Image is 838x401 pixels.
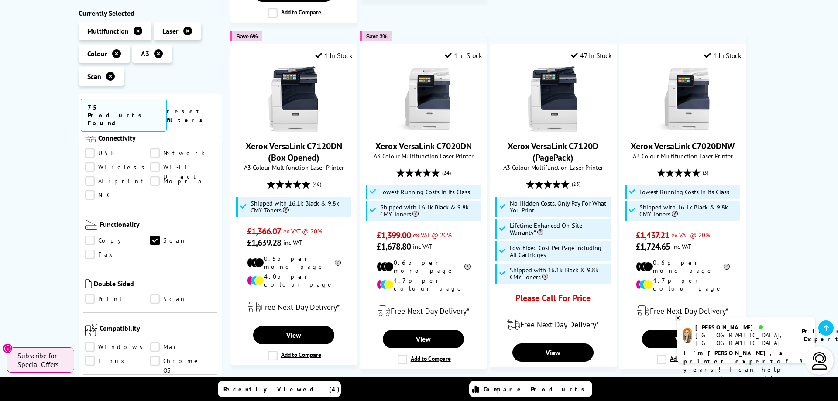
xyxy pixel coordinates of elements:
[366,33,387,40] span: Save 3%
[377,277,471,292] li: 4.7p per colour page
[636,259,730,274] li: 0.6p per mono page
[150,356,215,366] a: Chrome OS
[85,250,150,260] a: Fax
[398,355,451,364] label: Add to Compare
[17,351,65,369] span: Subscribe for Special Offers
[391,125,456,134] a: Xerox VersaLink C7020DN
[469,381,592,397] a: Compare Products
[811,352,828,370] img: user-headset-light.svg
[100,220,215,232] span: Functionality
[230,31,262,41] button: Save 6%
[520,125,586,134] a: Xerox VersaLink C7120D (PagePack)
[247,273,341,288] li: 4.0p per colour page
[636,277,730,292] li: 4.7p per colour page
[98,134,215,144] span: Connectivity
[520,66,586,132] img: Xerox VersaLink C7120D (PagePack)
[413,242,432,250] span: inc VAT
[445,51,482,60] div: 1 In Stock
[657,355,710,364] label: Add to Compare
[510,222,608,236] span: Lifetime Enhanced On-Site Warranty*
[235,295,353,319] div: modal_delivery
[365,299,482,323] div: modal_delivery
[150,343,215,352] a: Mac
[313,176,321,192] span: (46)
[506,292,600,308] div: Please Call For Price
[683,349,785,365] b: I'm [PERSON_NAME], a printer expert
[650,66,715,132] img: Xerox VersaLink C7020DNW
[380,204,479,218] span: Shipped with 16.1k Black & 9.8k CMY Toners
[377,230,411,241] span: £1,399.00
[87,72,101,81] span: Scan
[683,349,808,391] p: of 8 years! I can help you choose the right product
[642,330,723,348] a: View
[253,326,334,344] a: View
[167,107,207,124] a: reset filters
[510,200,608,214] span: No Hidden Costs, Only Pay For What You Print
[624,299,742,323] div: modal_delivery
[442,165,451,181] span: (24)
[150,177,215,186] a: Mopria
[235,163,353,171] span: A3 Colour Multifunction Laser Printer
[391,66,456,132] img: Xerox VersaLink C7020DN
[365,152,482,160] span: A3 Colour Multifunction Laser Printer
[375,141,472,152] a: Xerox VersaLink C7020DN
[683,328,692,343] img: amy-livechat.png
[81,99,167,132] span: 75 Products Found
[495,163,612,171] span: A3 Colour Multifunction Laser Printer
[283,227,322,235] span: ex VAT @ 20%
[141,49,149,58] span: A3
[672,242,691,250] span: inc VAT
[246,141,342,163] a: Xerox VersaLink C7120DN (Box Opened)
[162,27,179,35] span: Laser
[377,241,411,252] span: £1,678.80
[380,189,470,195] span: Lowest Running Costs in its Class
[512,343,594,362] a: View
[247,255,341,271] li: 0.5p per mono page
[639,189,729,195] span: Lowest Running Costs in its Class
[631,141,735,152] a: Xerox VersaLink C7020DNW
[85,149,150,158] a: USB
[85,163,150,172] a: Wireless
[218,381,341,397] a: Recently Viewed (4)
[261,125,326,134] a: Xerox VersaLink C7120DN (Box Opened)
[85,134,96,143] img: Connectivity
[360,31,392,41] button: Save 3%
[94,280,215,290] span: Double Sided
[223,385,340,393] span: Recently Viewed (4)
[413,231,452,239] span: ex VAT @ 20%
[572,176,580,192] span: (23)
[85,295,150,304] a: Print
[636,241,670,252] span: £1,724.65
[695,331,791,347] div: [GEOGRAPHIC_DATA], [GEOGRAPHIC_DATA]
[85,191,150,200] a: NFC
[268,351,321,360] label: Add to Compare
[624,152,742,160] span: A3 Colour Multifunction Laser Printer
[639,204,738,218] span: Shipped with 16.1k Black & 9.8k CMY Toners
[247,226,282,237] span: £1,366.07
[377,259,471,274] li: 0.6p per mono page
[85,236,150,246] a: Copy
[150,149,215,158] a: Network
[79,9,222,17] div: Currently Selected
[636,230,670,241] span: £1,437.21
[495,312,612,337] div: modal_delivery
[85,343,150,352] a: Windows
[85,324,97,336] img: Compatibility
[261,66,326,132] img: Xerox VersaLink C7120DN (Box Opened)
[484,385,589,393] span: Compare Products
[510,267,608,281] span: Shipped with 16.1k Black & 9.8k CMY Toners
[508,141,598,163] a: Xerox VersaLink C7120D (PagePack)
[85,177,150,186] a: Airprint
[87,49,107,58] span: Colour
[237,33,258,40] span: Save 6%
[571,51,611,60] div: 47 In Stock
[510,244,608,258] span: Low Fixed Cost Per Page Including All Cartridges
[150,295,215,304] a: Scan
[650,125,715,134] a: Xerox VersaLink C7020DNW
[85,220,97,230] img: Functionality
[695,323,791,331] div: [PERSON_NAME]
[3,343,13,353] button: Close
[85,356,150,366] a: Linux
[100,324,215,338] span: Compatibility
[150,236,215,246] a: Scan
